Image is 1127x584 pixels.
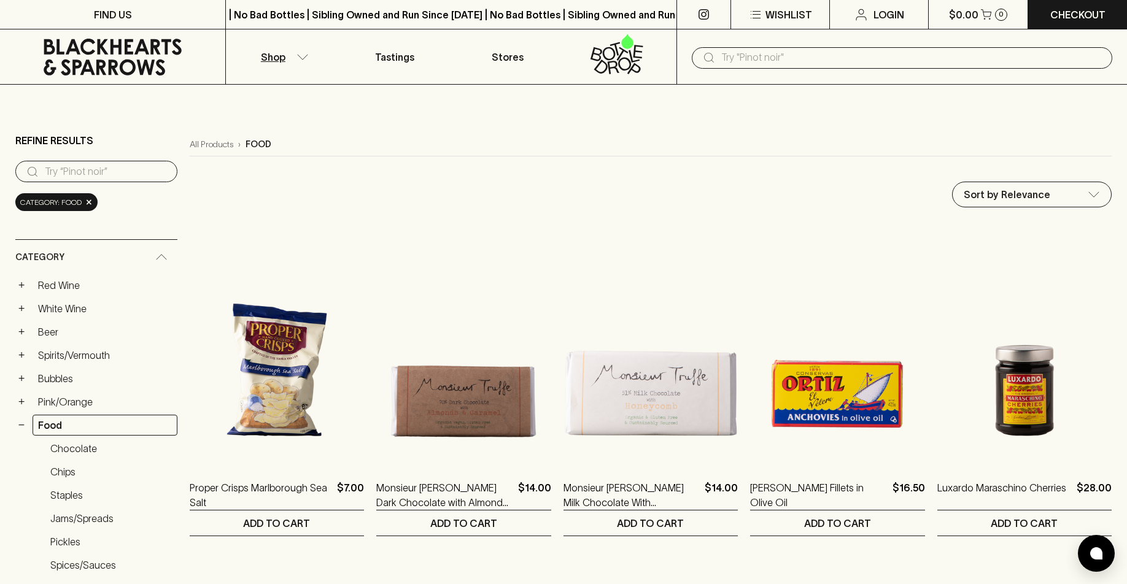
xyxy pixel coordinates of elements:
[339,29,451,84] a: Tastings
[15,349,28,361] button: +
[45,162,168,182] input: Try “Pinot noir”
[893,480,925,510] p: $16.50
[337,480,364,510] p: $7.00
[518,480,551,510] p: $14.00
[937,247,1112,462] img: Luxardo Maraschino Cherries
[261,50,285,64] p: Shop
[563,247,738,462] img: Monsieur Truffe Milk Chocolate With Honeycomb Bar
[190,138,233,151] a: All Products
[15,372,28,385] button: +
[1077,480,1112,510] p: $28.00
[246,138,271,151] p: food
[15,133,93,148] p: Refine Results
[45,531,177,552] a: Pickles
[953,182,1111,207] div: Sort by Relevance
[804,516,871,531] p: ADD TO CART
[1050,7,1106,22] p: Checkout
[238,138,241,151] p: ›
[33,391,177,412] a: Pink/Orange
[937,510,1112,536] button: ADD TO CART
[873,7,904,22] p: Login
[964,187,1050,202] p: Sort by Relevance
[20,196,82,209] span: Category: food
[705,480,738,510] p: $14.00
[721,48,1102,67] input: Try "Pinot noir"
[15,250,64,265] span: Category
[430,516,497,531] p: ADD TO CART
[33,321,177,342] a: Beer
[190,510,364,536] button: ADD TO CART
[750,480,887,510] a: [PERSON_NAME] Fillets in Olive Oil
[937,480,1066,510] a: Luxardo Maraschino Cherries
[750,247,924,462] img: Ortiz Anchovy Fillets in Olive Oil
[45,438,177,459] a: Chocolate
[563,510,738,536] button: ADD TO CART
[45,485,177,505] a: Staples
[451,29,563,84] a: Stores
[15,419,28,431] button: −
[45,555,177,575] a: Spices/Sauces
[15,326,28,338] button: +
[190,247,364,462] img: Proper Crisps Marlborough Sea Salt
[492,50,524,64] p: Stores
[376,510,551,536] button: ADD TO CART
[750,510,924,536] button: ADD TO CART
[1090,547,1102,559] img: bubble-icon
[15,396,28,408] button: +
[190,480,332,510] a: Proper Crisps Marlborough Sea Salt
[15,240,177,275] div: Category
[617,516,684,531] p: ADD TO CART
[376,247,551,462] img: Monsieur Truffe Dark Chocolate with Almonds & Caramel
[33,345,177,366] a: Spirits/Vermouth
[45,461,177,482] a: Chips
[376,480,513,510] a: Monsieur [PERSON_NAME] Dark Chocolate with Almonds & Caramel
[999,11,1004,18] p: 0
[563,480,700,510] a: Monsieur [PERSON_NAME] Milk Chocolate With Honeycomb Bar
[94,7,132,22] p: FIND US
[226,29,338,84] button: Shop
[85,196,93,209] span: ×
[33,275,177,296] a: Red Wine
[991,516,1058,531] p: ADD TO CART
[949,7,978,22] p: $0.00
[33,415,177,436] a: Food
[243,516,310,531] p: ADD TO CART
[15,302,28,315] button: +
[33,368,177,389] a: Bubbles
[375,50,414,64] p: Tastings
[15,279,28,291] button: +
[33,298,177,319] a: White Wine
[45,508,177,529] a: Jams/Spreads
[765,7,812,22] p: Wishlist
